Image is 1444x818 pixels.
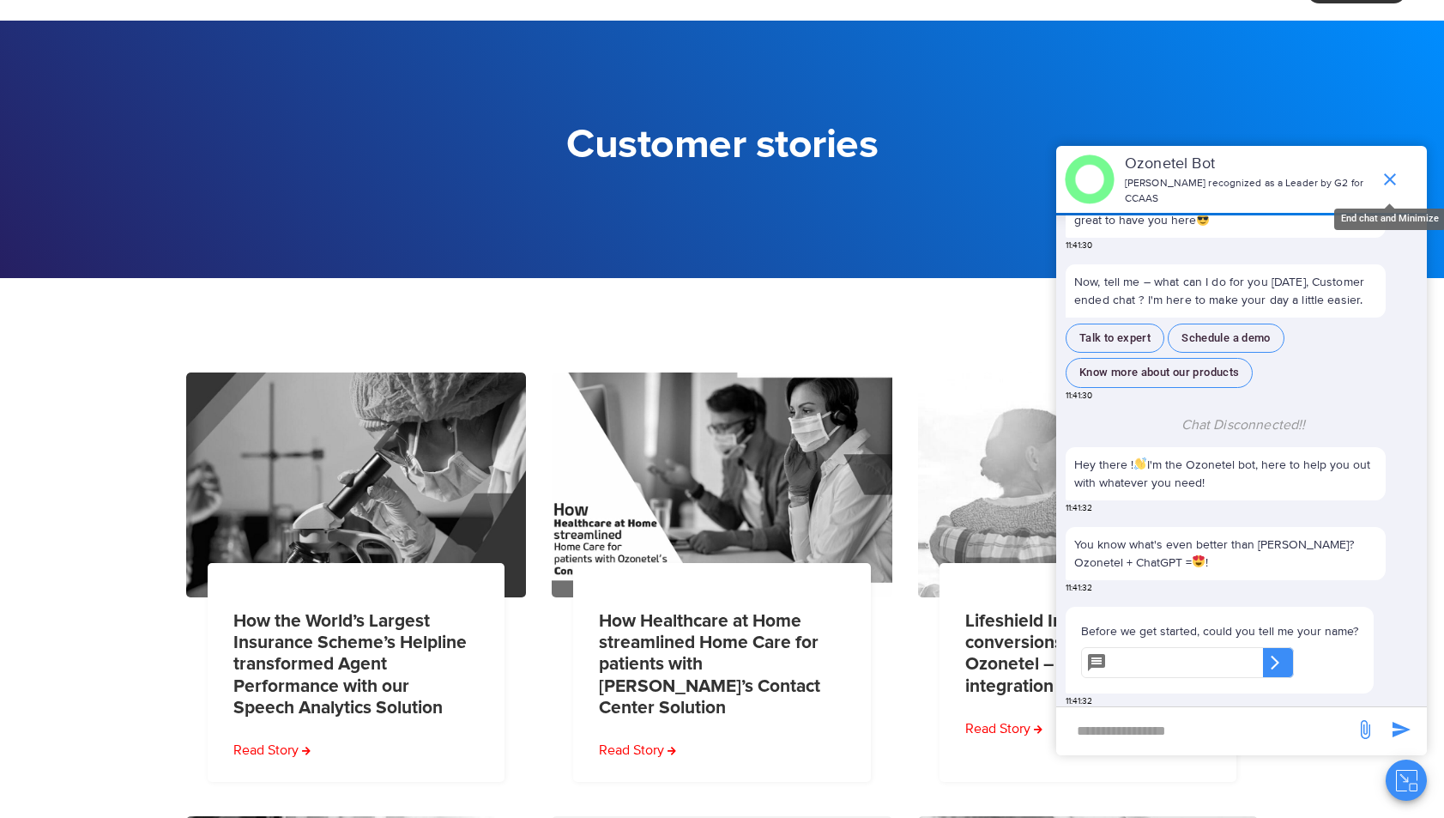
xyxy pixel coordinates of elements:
[1066,390,1092,403] span: 11:41:30
[1066,324,1164,354] button: Talk to expert
[1066,239,1092,252] span: 11:41:30
[965,718,1042,739] a: Read more about Lifeshield Insurance doubles conversions with an Ozonetel – HubSpot integration
[1134,457,1146,470] img: 👋
[965,610,1201,697] a: Lifeshield Insurance doubles conversions with an Ozonetel – HubSpot integration
[1066,264,1386,318] p: Now, tell me – what can I do for you [DATE], Customer ended chat ? I'm here to make your day a li...
[1386,760,1427,801] button: Close chat
[1066,695,1092,708] span: 11:41:32
[1065,155,1115,204] img: header
[1384,712,1418,747] span: send message
[1348,712,1382,747] span: send message
[1081,622,1358,640] p: Before we get started, could you tell me your name?
[1125,153,1371,176] p: Ozonetel Bot
[1197,214,1209,226] img: 😎
[1066,502,1092,515] span: 11:41:32
[599,610,835,718] a: How Healthcare at Home streamlined Home Care for patients with [PERSON_NAME]’s Contact Center Sol...
[186,122,1259,169] h1: Customer stories
[1065,716,1346,747] div: new-msg-input
[1066,358,1253,388] button: Know more about our products
[1066,582,1092,595] span: 11:41:32
[233,610,469,718] a: How the World’s Largest Insurance Scheme’s Helpline transformed Agent Performance with our Speech...
[1193,555,1205,567] img: 😍
[233,740,311,760] a: Read more about How the World’s Largest Insurance Scheme’s Helpline transformed Agent Performance...
[1074,536,1377,572] p: You know what's even better than [PERSON_NAME]? Ozonetel + ChatGPT = !
[1373,162,1407,197] span: end chat or minimize
[1074,456,1377,492] p: Hey there ! I'm the Ozonetel bot, here to help you out with whatever you need!
[1125,176,1371,207] p: [PERSON_NAME] recognized as a Leader by G2 for CCAAS
[1181,416,1306,433] span: Chat Disconnected!!
[1168,324,1284,354] button: Schedule a demo
[599,740,676,760] a: Read more about How Healthcare at Home streamlined Home Care for patients with Ozonetel’s Contact...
